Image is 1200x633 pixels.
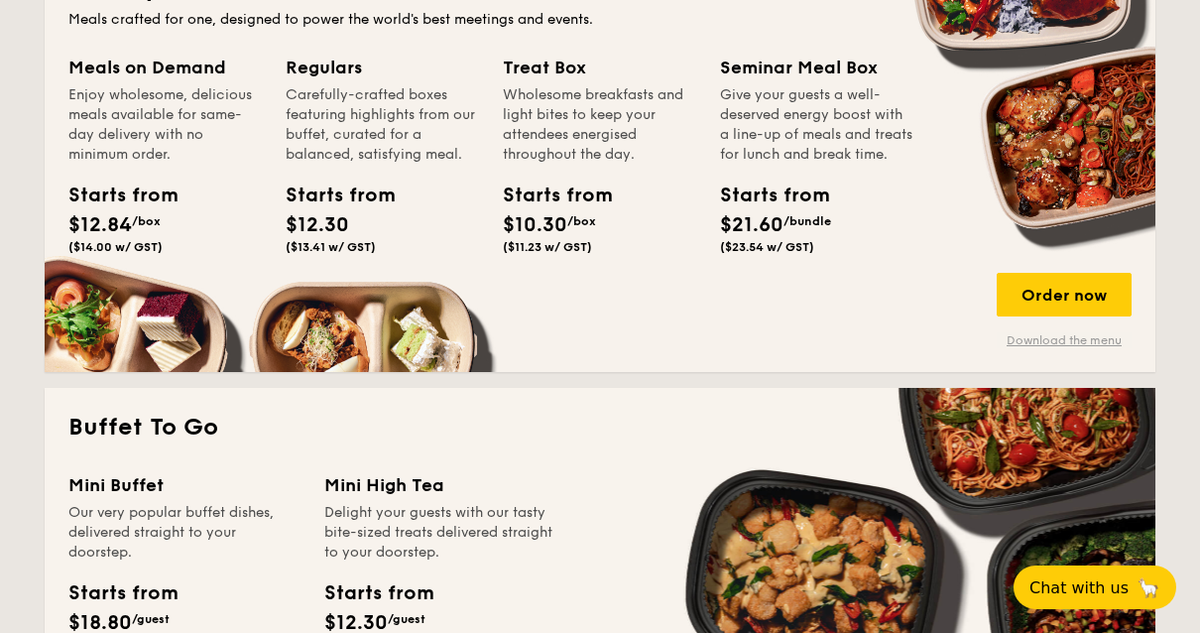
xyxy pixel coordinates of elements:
[567,214,596,228] span: /box
[324,578,432,608] div: Starts from
[68,240,163,254] span: ($14.00 w/ GST)
[1029,578,1129,597] span: Chat with us
[286,181,375,210] div: Starts from
[720,54,913,81] div: Seminar Meal Box
[68,471,300,499] div: Mini Buffet
[68,10,1132,30] div: Meals crafted for one, designed to power the world's best meetings and events.
[68,54,262,81] div: Meals on Demand
[1137,576,1160,599] span: 🦙
[132,214,161,228] span: /box
[286,85,479,165] div: Carefully-crafted boxes featuring highlights from our buffet, curated for a balanced, satisfying ...
[286,54,479,81] div: Regulars
[68,181,158,210] div: Starts from
[720,181,809,210] div: Starts from
[68,503,300,563] div: Our very popular buffet dishes, delivered straight to your doorstep.
[503,85,696,165] div: Wholesome breakfasts and light bites to keep your attendees energised throughout the day.
[997,273,1132,316] div: Order now
[783,214,831,228] span: /bundle
[286,213,349,237] span: $12.30
[68,85,262,165] div: Enjoy wholesome, delicious meals available for same-day delivery with no minimum order.
[503,181,592,210] div: Starts from
[503,213,567,237] span: $10.30
[720,85,913,165] div: Give your guests a well-deserved energy boost with a line-up of meals and treats for lunch and br...
[286,240,376,254] span: ($13.41 w/ GST)
[1014,566,1176,609] button: Chat with us🦙
[68,412,1132,443] h2: Buffet To Go
[720,213,783,237] span: $21.60
[68,213,132,237] span: $12.84
[388,612,425,626] span: /guest
[324,503,556,563] div: Delight your guests with our tasty bite-sized treats delivered straight to your doorstep.
[503,54,696,81] div: Treat Box
[503,240,592,254] span: ($11.23 w/ GST)
[720,240,814,254] span: ($23.54 w/ GST)
[132,612,170,626] span: /guest
[997,332,1132,348] a: Download the menu
[68,578,177,608] div: Starts from
[324,471,556,499] div: Mini High Tea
